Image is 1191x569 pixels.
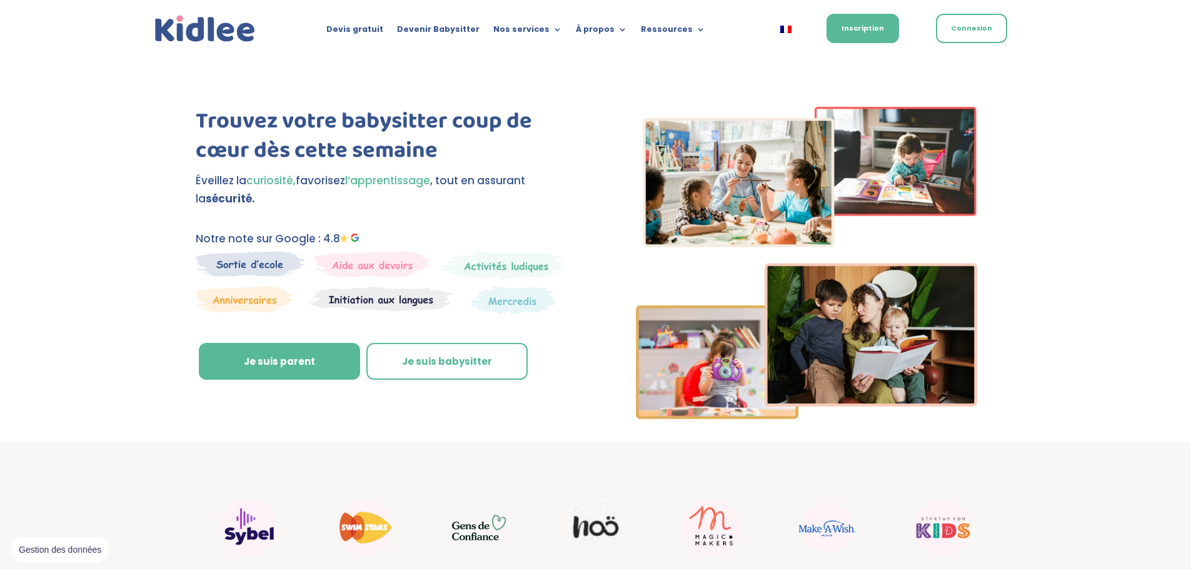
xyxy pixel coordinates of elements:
[641,25,705,39] a: Ressources
[336,499,393,555] img: Swim stars
[915,499,971,555] img: startup for kids
[568,500,624,555] img: Noo
[780,26,791,33] img: Français
[427,499,533,555] div: 10 / 22
[199,343,360,380] a: Je suis parent
[799,502,855,552] img: Make a wish
[196,286,293,312] img: Anniversaire
[152,12,258,46] a: Kidlee Logo
[576,25,627,39] a: À propos
[246,173,296,188] span: curiosité,
[196,172,574,208] p: Éveillez la favorisez , tout en assurant la
[774,496,880,558] div: 13 / 22
[683,499,740,555] img: Magic makers
[196,230,574,248] p: Notre note sur Google : 4.8
[452,514,508,540] img: GDC
[366,343,528,380] a: Je suis babysitter
[345,173,430,188] span: l’apprentissage
[493,25,562,39] a: Nos services
[196,251,305,277] img: Sortie decole
[196,493,302,562] div: 8 / 22
[311,286,453,312] img: Atelier thematique
[636,408,977,423] picture: Imgs-2
[311,493,418,562] div: 9 / 22
[936,14,1007,43] a: Connexion
[206,191,255,206] strong: sécurité.
[326,25,383,39] a: Devis gratuit
[890,493,996,562] div: 14 / 22
[543,493,649,562] div: 11 / 22
[221,499,277,555] img: Sybel
[471,286,555,315] img: Thematique
[314,251,431,277] img: weekends
[19,545,101,556] span: Gestion des données
[397,25,480,39] a: Devenir Babysitter
[152,12,258,46] img: logo_kidlee_bleu
[11,537,109,563] button: Gestion des données
[196,107,574,172] h1: Trouvez votre babysitter coup de cœur dès cette semaine
[441,251,565,280] img: Mercredi
[658,493,765,562] div: 12 / 22
[827,14,899,43] a: Inscription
